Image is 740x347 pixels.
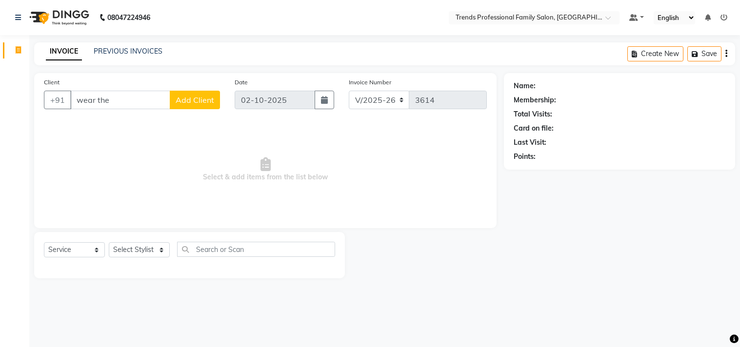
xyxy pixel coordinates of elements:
[627,46,683,61] button: Create New
[514,123,554,134] div: Card on file:
[94,47,162,56] a: PREVIOUS INVOICES
[514,81,536,91] div: Name:
[44,91,71,109] button: +91
[177,242,335,257] input: Search or Scan
[687,46,721,61] button: Save
[349,78,391,87] label: Invoice Number
[107,4,150,31] b: 08047224946
[170,91,220,109] button: Add Client
[70,91,170,109] input: Search by Name/Mobile/Email/Code
[514,152,536,162] div: Points:
[25,4,92,31] img: logo
[44,121,487,218] span: Select & add items from the list below
[44,78,60,87] label: Client
[176,95,214,105] span: Add Client
[514,137,546,148] div: Last Visit:
[235,78,248,87] label: Date
[514,95,556,105] div: Membership:
[46,43,82,60] a: INVOICE
[514,109,552,119] div: Total Visits:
